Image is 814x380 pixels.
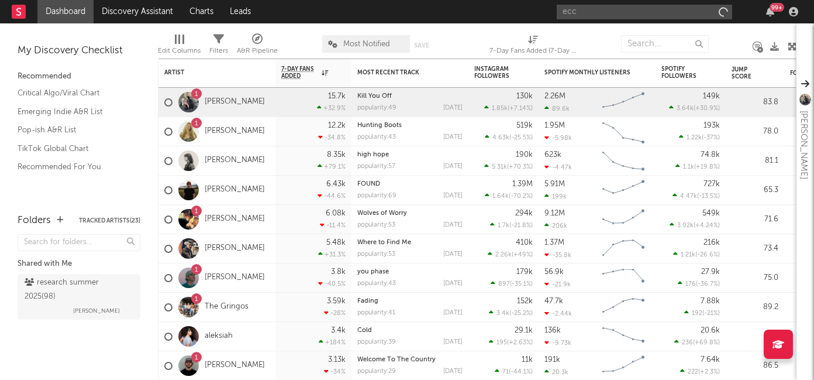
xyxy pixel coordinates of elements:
span: 236 [682,340,693,346]
div: +32.9 % [317,104,346,112]
span: 4.63k [492,135,509,141]
div: Kill You Off [357,93,463,100]
div: 78.0 [732,125,778,139]
div: 47.7k [544,297,563,305]
a: high hope [357,152,389,158]
div: 216k [703,239,720,247]
div: ( ) [669,104,720,112]
div: 136k [544,327,561,334]
div: popularity: 43 [357,280,396,287]
div: [DATE] [443,193,463,199]
div: popularity: 53 [357,251,395,258]
div: ( ) [675,163,720,170]
span: 1.21k [681,252,695,258]
a: Where to Find Me [357,239,411,246]
div: popularity: 53 [357,222,395,228]
input: Search for folders... [18,234,140,251]
div: 73.4 [732,242,778,256]
div: [DATE] [443,222,463,228]
a: research summer 2025(98)[PERSON_NAME] [18,274,140,320]
a: [PERSON_NAME] [205,185,265,195]
div: Filters [209,29,228,63]
div: popularity: 57 [357,163,395,170]
div: Welcome To The Country [357,357,463,363]
div: 7.64k [701,356,720,364]
a: Welcome To The Country [357,357,436,363]
div: 727k [703,180,720,188]
a: Critical Algo/Viral Chart [18,87,129,100]
div: ( ) [495,368,533,375]
div: 20.3k [544,368,568,376]
div: ( ) [485,192,533,200]
a: [PERSON_NAME] [205,214,265,224]
a: [PERSON_NAME] [205,97,265,107]
div: -34.8 % [318,133,346,141]
div: +31.3 % [318,251,346,258]
svg: Chart title [597,263,650,293]
div: 89.2 [732,300,778,314]
span: -70.2 % [511,193,531,200]
svg: Chart title [597,205,650,234]
div: [DATE] [443,339,463,345]
div: [PERSON_NAME] [796,111,810,179]
div: A&R Pipeline [237,44,278,58]
div: -5.98k [544,134,572,142]
div: 410k [516,239,533,247]
div: Hunting Boots [357,122,463,129]
div: 7.88k [701,297,720,305]
a: Fading [357,298,378,304]
div: ( ) [484,163,533,170]
a: [PERSON_NAME] [205,126,265,136]
div: ( ) [684,309,720,317]
span: 1.7k [498,222,509,229]
div: 2.26M [544,93,565,100]
div: high hope [357,152,463,158]
div: popularity: 41 [357,310,395,316]
div: 5.48k [326,239,346,247]
div: My Discovery Checklist [18,44,140,58]
a: The Gringos [205,302,249,312]
div: 86.5 [732,359,778,373]
span: 5.31k [492,164,507,170]
span: Most Notified [343,40,390,48]
div: 7-Day Fans Added (7-Day Fans Added) [489,44,577,58]
div: Fading [357,298,463,304]
span: 1.64k [492,193,509,200]
div: 3.8k [331,268,346,276]
div: ( ) [489,338,533,346]
span: -25.5 % [511,135,531,141]
a: [PERSON_NAME] [205,156,265,166]
span: 1.1k [683,164,694,170]
div: 3.13k [328,356,346,364]
a: TikTok Global Chart [18,142,129,155]
div: 3.4k [331,327,346,334]
div: ( ) [491,280,533,287]
span: 1.22k [687,135,702,141]
span: 897 [498,281,510,287]
div: -9.73k [544,339,571,347]
div: 56.9k [544,268,564,276]
a: aleksiah [205,331,233,341]
span: +69.8 % [695,340,718,346]
a: Cold [357,327,372,334]
div: Where to Find Me [357,239,463,246]
span: 222 [688,369,698,375]
div: 6.08k [326,210,346,217]
span: +4.24 % [695,222,718,229]
div: 81.2 [732,330,778,344]
a: Kill You Off [357,93,392,100]
div: ( ) [485,133,533,141]
div: popularity: 39 [357,339,396,345]
span: -25.2 % [511,310,531,317]
div: ( ) [680,368,720,375]
div: 27.9k [701,268,720,276]
span: -44.1 % [511,369,531,375]
input: Search... [621,35,709,53]
div: 8.35k [327,151,346,159]
input: Search for artists [557,5,732,19]
div: [DATE] [443,368,463,375]
span: -35.1 % [512,281,531,287]
div: 191k [544,356,560,364]
div: 71.6 [732,213,778,227]
svg: Chart title [597,234,650,263]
